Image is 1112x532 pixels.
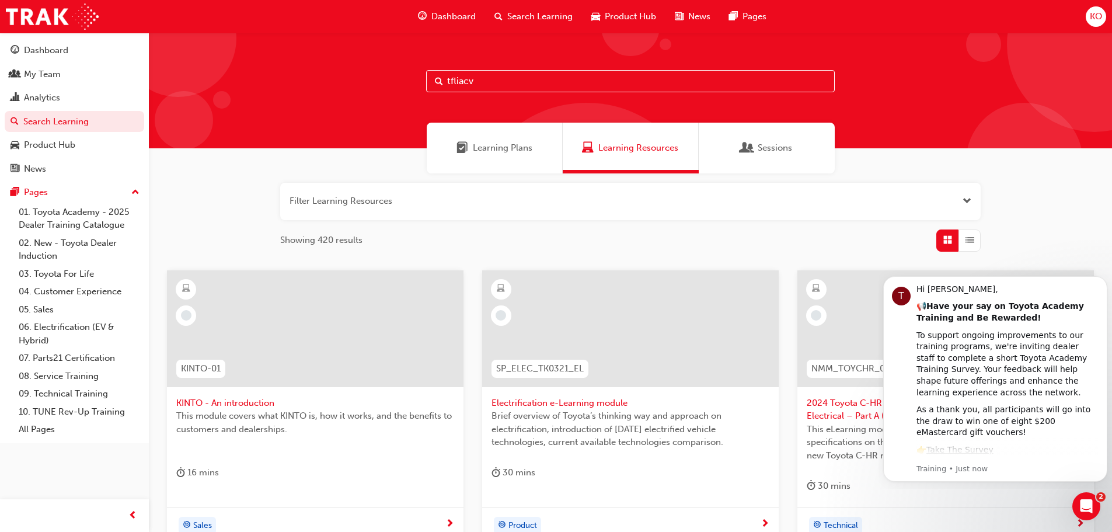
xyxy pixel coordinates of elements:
span: duration-icon [491,465,500,480]
button: Open the filter [963,194,971,208]
span: chart-icon [11,93,19,103]
span: up-icon [131,185,140,200]
span: next-icon [761,519,769,530]
a: 01. Toyota Academy - 2025 Dealer Training Catalogue [14,203,144,234]
span: SP_ELEC_TK0321_EL [496,362,584,375]
span: learningRecordVerb_NONE-icon [496,310,506,321]
span: guage-icon [11,46,19,56]
span: learningResourceType_ELEARNING-icon [182,281,190,297]
div: Product Hub [24,138,75,152]
span: KO [1090,10,1102,23]
div: Dashboard [24,44,68,57]
span: pages-icon [729,9,738,24]
a: 04. Customer Experience [14,283,144,301]
a: Learning ResourcesLearning Resources [563,123,699,173]
div: 30 mins [807,479,850,493]
span: Learning Plans [473,141,532,155]
span: search-icon [494,9,503,24]
div: Pages [24,186,48,199]
span: KINTO-01 [181,362,221,375]
span: Pages [743,10,766,23]
span: Product Hub [605,10,656,23]
span: learningRecordVerb_NONE-icon [181,310,191,321]
span: Brief overview of Toyota’s thinking way and approach on electrification, introduction of [DATE] e... [491,409,769,449]
span: 2 [1096,492,1106,502]
span: 2024 Toyota C-HR eLearning New Model Mechanisms – Body Electrical – Part A (Module 3) [807,397,1085,423]
button: KO [1086,6,1106,27]
button: DashboardMy TeamAnalyticsSearch LearningProduct HubNews [5,37,144,182]
span: learningResourceType_ELEARNING-icon [812,281,820,297]
a: News [5,158,144,180]
a: Learning PlansLearning Plans [427,123,563,173]
span: prev-icon [128,509,137,523]
span: people-icon [11,69,19,80]
a: 09. Technical Training [14,385,144,403]
span: Grid [943,234,952,247]
a: guage-iconDashboard [409,5,485,29]
a: SessionsSessions [699,123,835,173]
span: Sessions [741,141,753,155]
a: 07. Parts21 Certification [14,349,144,367]
span: This eLearning module (Part A) provides key information and specifications on the body electrical... [807,423,1085,463]
span: duration-icon [807,479,815,493]
span: news-icon [675,9,684,24]
span: pages-icon [11,187,19,198]
span: News [688,10,710,23]
span: car-icon [11,140,19,151]
button: Pages [5,182,144,203]
a: All Pages [14,420,144,439]
span: guage-icon [418,9,427,24]
a: car-iconProduct Hub [582,5,665,29]
iframe: Intercom notifications message [879,266,1112,489]
div: News [24,162,46,176]
span: KINTO - An introduction [176,397,454,410]
span: duration-icon [176,465,185,480]
a: search-iconSearch Learning [485,5,582,29]
span: car-icon [591,9,600,24]
span: Search Learning [507,10,573,23]
span: Showing 420 results [280,234,362,247]
span: learningRecordVerb_NONE-icon [811,310,821,321]
a: Search Learning [5,111,144,133]
iframe: Intercom live chat [1072,492,1100,520]
a: 06. Electrification (EV & Hybrid) [14,318,144,349]
input: Search... [426,70,835,92]
span: Search [435,75,443,88]
a: Dashboard [5,40,144,61]
span: Learning Resources [598,141,678,155]
span: search-icon [11,117,19,127]
span: Learning Resources [582,141,594,155]
span: next-icon [1076,519,1085,530]
div: Analytics [24,91,60,105]
a: news-iconNews [665,5,720,29]
a: 10. TUNE Rev-Up Training [14,403,144,421]
a: 02. New - Toyota Dealer Induction [14,234,144,265]
a: Product Hub [5,134,144,156]
span: Dashboard [431,10,476,23]
span: next-icon [445,519,454,530]
a: Analytics [5,87,144,109]
a: My Team [5,64,144,85]
span: news-icon [11,164,19,175]
span: Electrification e-Learning module [491,397,769,410]
img: Trak [6,4,99,30]
div: 30 mins [491,465,535,480]
span: learningResourceType_ELEARNING-icon [497,281,505,297]
a: 03. Toyota For Life [14,265,144,283]
a: 08. Service Training [14,367,144,385]
div: My Team [24,68,61,81]
span: NMM_TOYCHR_032024_MODULE_3 [811,362,964,375]
span: Learning Plans [456,141,468,155]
